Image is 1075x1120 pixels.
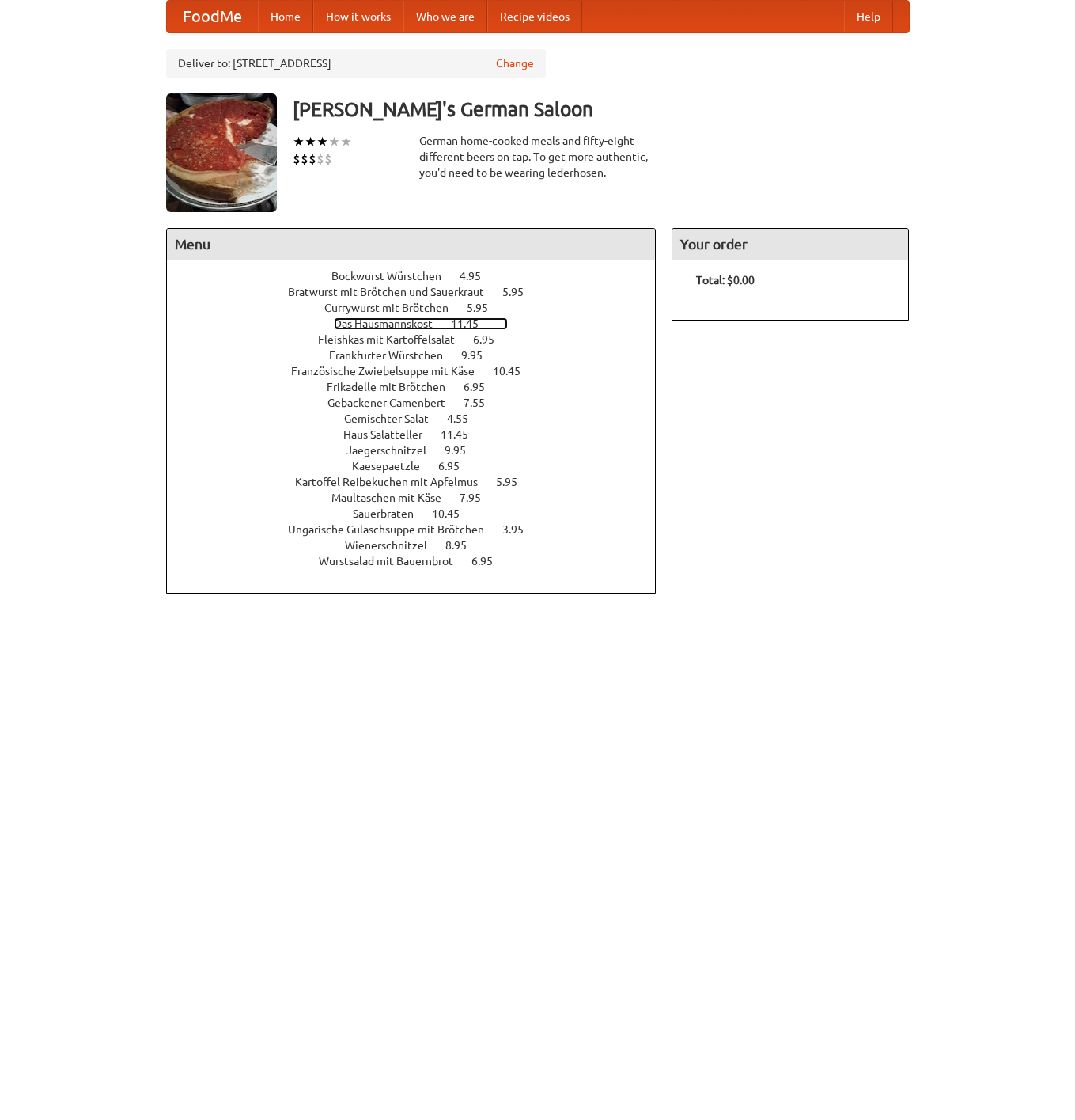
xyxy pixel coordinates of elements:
span: 5.95 [496,476,533,488]
li: ★ [293,133,305,150]
a: Gebackener Camenbert 7.55 [327,397,514,409]
span: 3.95 [502,523,539,536]
span: 5.95 [502,286,539,298]
span: 4.55 [447,412,484,425]
span: Wienerschnitzel [345,539,443,552]
span: 9.95 [461,349,498,362]
span: Französische Zwiebelsuppe mit Käse [291,365,490,378]
a: Frikadelle mit Brötchen 6.95 [327,381,514,393]
span: 9.95 [445,444,482,457]
a: Maultaschen mit Käse 7.95 [331,492,510,504]
a: Wurstsalad mit Bauernbrot 6.95 [319,555,522,568]
span: 11.45 [451,317,494,330]
span: 6.95 [438,460,475,473]
a: Currywurst mit Brötchen 5.95 [324,302,517,314]
span: 7.95 [460,492,497,504]
a: Französische Zwiebelsuppe mit Käse 10.45 [291,365,550,378]
a: Help [844,1,893,32]
li: $ [316,150,324,168]
h4: Menu [167,229,656,260]
span: 11.45 [441,428,484,441]
a: Fleishkas mit Kartoffelsalat 6.95 [318,333,524,346]
a: Wienerschnitzel 8.95 [345,539,496,552]
span: Sauerbraten [353,507,430,520]
span: Haus Salatteller [343,428,438,441]
span: Frankfurter Würstchen [329,349,459,362]
span: Frikadelle mit Brötchen [327,381,461,393]
li: $ [293,150,301,168]
span: Currywurst mit Brötchen [324,302,464,314]
span: 8.95 [445,539,483,552]
a: Bratwurst mit Brötchen und Sauerkraut 5.95 [288,286,553,298]
span: Gemischter Salat [344,412,445,425]
span: Das Hausmannskost [334,317,449,330]
a: Bockwurst Würstchen 4.95 [331,270,510,283]
span: 6.95 [473,333,510,346]
a: Recipe videos [487,1,582,32]
li: ★ [328,133,340,150]
a: How it works [313,1,403,32]
a: Home [258,1,313,32]
li: $ [301,150,308,168]
a: Das Hausmannskost 11.45 [334,317,508,330]
span: Maultaschen mit Käse [331,492,457,504]
a: Kartoffel Reibekuchen mit Apfelmus 5.95 [295,476,547,488]
h4: Your order [672,229,908,260]
span: 7.55 [464,397,501,409]
a: Jaegerschnitzel 9.95 [346,444,495,457]
div: German home-cooked meals and fifty-eight different beers on tap. To get more authentic, you'd nee... [419,133,657,180]
span: Ungarische Gulaschsuppe mit Brötchen [288,523,500,536]
b: Total: $0.00 [696,274,755,287]
span: Kaesepaetzle [352,460,436,473]
div: Deliver to: [STREET_ADDRESS] [166,49,546,78]
span: Fleishkas mit Kartoffelsalat [318,333,471,346]
span: Kartoffel Reibekuchen mit Apfelmus [295,476,494,488]
li: $ [324,150,332,168]
a: Sauerbraten 10.45 [353,507,489,520]
img: angular.jpg [166,93,277,212]
a: Ungarische Gulaschsuppe mit Brötchen 3.95 [288,523,553,536]
a: FoodMe [167,1,258,32]
span: 4.95 [460,270,497,283]
span: 5.95 [467,302,504,314]
a: Gemischter Salat 4.55 [344,412,498,425]
span: Wurstsalad mit Bauernbrot [319,555,469,568]
span: Gebackener Camenbert [327,397,461,409]
span: Jaegerschnitzel [346,444,442,457]
span: 10.45 [493,365,536,378]
li: $ [308,150,316,168]
span: Bockwurst Würstchen [331,270,457,283]
span: 6.95 [471,555,509,568]
a: Change [496,55,534,71]
a: Haus Salatteller 11.45 [343,428,498,441]
span: Bratwurst mit Brötchen und Sauerkraut [288,286,500,298]
a: Who we are [403,1,487,32]
span: 6.95 [464,381,501,393]
li: ★ [316,133,328,150]
li: ★ [340,133,352,150]
a: Kaesepaetzle 6.95 [352,460,489,473]
li: ★ [305,133,316,150]
h3: [PERSON_NAME]'s German Saloon [293,93,910,125]
a: Frankfurter Würstchen 9.95 [329,349,512,362]
span: 10.45 [432,507,475,520]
